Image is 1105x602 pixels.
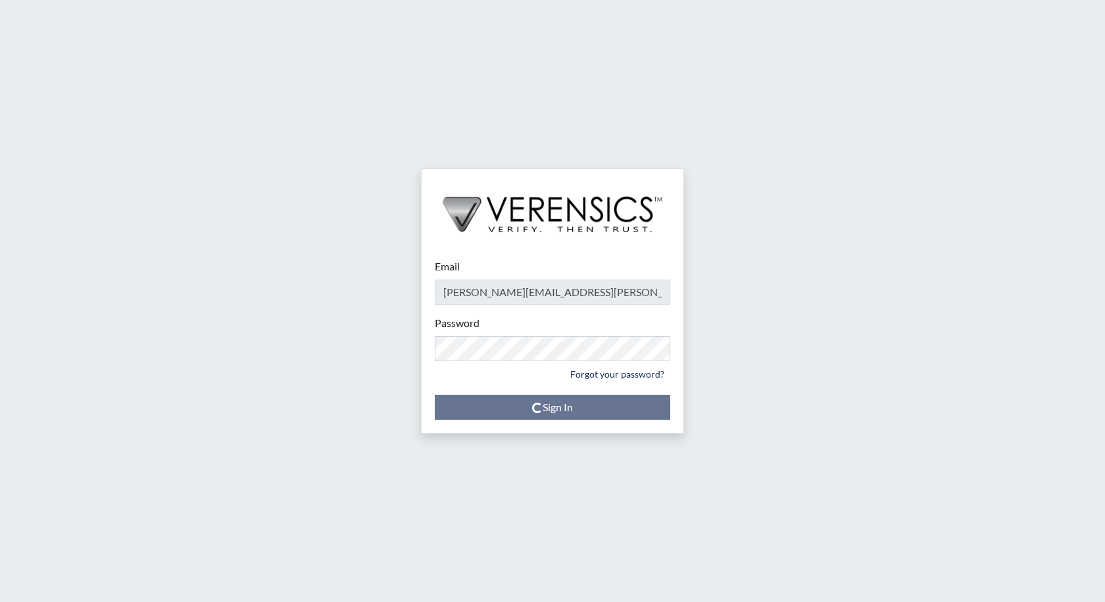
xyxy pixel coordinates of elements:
[564,364,670,384] a: Forgot your password?
[435,315,479,331] label: Password
[435,259,460,274] label: Email
[422,169,683,245] img: logo-wide-black.2aad4157.png
[435,395,670,420] button: Sign In
[435,280,670,305] input: Email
